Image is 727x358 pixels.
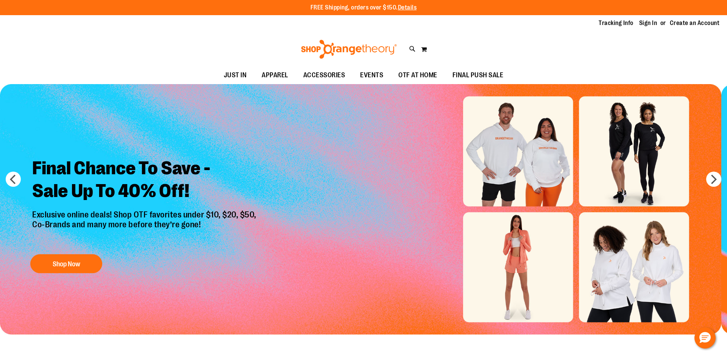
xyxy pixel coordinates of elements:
a: Details [398,4,417,11]
a: ACCESSORIES [296,67,353,84]
button: next [706,172,721,187]
button: Hello, have a question? Let’s chat. [694,327,716,349]
span: FINAL PUSH SALE [452,67,504,84]
p: FREE Shipping, orders over $150. [310,3,417,12]
span: JUST IN [224,67,247,84]
a: Final Chance To Save -Sale Up To 40% Off! Exclusive online deals! Shop OTF favorites under $10, $... [27,151,264,277]
button: prev [6,172,21,187]
a: OTF AT HOME [391,67,445,84]
a: FINAL PUSH SALE [445,67,511,84]
a: APPAREL [254,67,296,84]
img: Shop Orangetheory [300,40,398,59]
span: APPAREL [262,67,288,84]
p: Exclusive online deals! Shop OTF favorites under $10, $20, $50, Co-Brands and many more before th... [27,210,264,247]
h2: Final Chance To Save - Sale Up To 40% Off! [27,151,264,210]
span: ACCESSORIES [303,67,345,84]
a: JUST IN [216,67,254,84]
span: EVENTS [360,67,383,84]
a: EVENTS [353,67,391,84]
button: Shop Now [30,254,102,273]
a: Tracking Info [599,19,633,27]
span: OTF AT HOME [398,67,437,84]
a: Sign In [639,19,657,27]
a: Create an Account [670,19,720,27]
